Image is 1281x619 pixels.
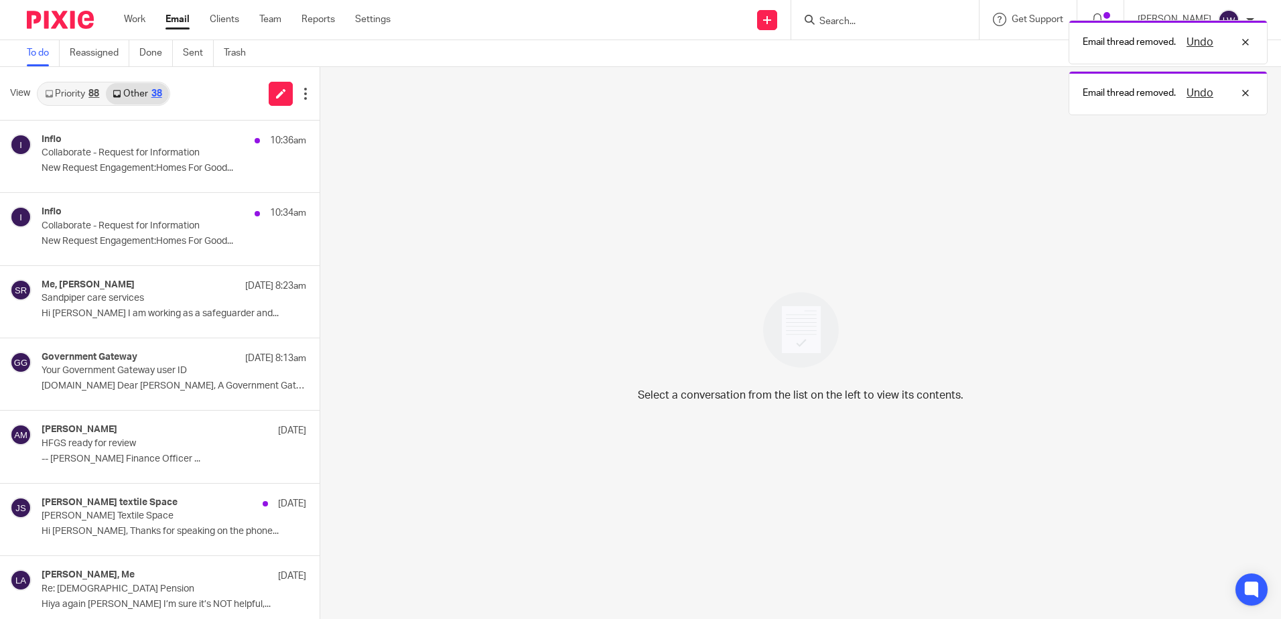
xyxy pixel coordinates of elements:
p: Sandpiper care services [42,293,253,304]
h4: [PERSON_NAME] textile Space [42,497,178,508]
h4: Inflo [42,206,62,218]
p: Select a conversation from the list on the left to view its contents. [638,387,963,403]
p: [DATE] 8:13am [245,352,306,365]
img: svg%3E [10,569,31,591]
p: [DOMAIN_NAME] Dear [PERSON_NAME], A Government Gateway... [42,381,306,392]
img: image [754,283,848,376]
img: svg%3E [10,352,31,373]
span: View [10,86,30,100]
a: Other38 [106,83,168,105]
a: Email [165,13,190,26]
p: Collaborate - Request for Information [42,147,253,159]
p: HFGS ready for review [42,438,253,450]
div: 88 [88,89,99,98]
a: Priority88 [38,83,106,105]
img: svg%3E [10,497,31,519]
p: New Request Engagement:Homes For Good... [42,163,306,174]
a: Work [124,13,145,26]
p: [DATE] [278,497,306,510]
img: svg%3E [1218,9,1239,31]
a: To do [27,40,60,66]
h4: Inflo [42,134,62,145]
a: Reports [301,13,335,26]
button: Undo [1183,85,1217,101]
p: 10:34am [270,206,306,220]
a: Team [259,13,281,26]
button: Undo [1183,34,1217,50]
a: Trash [224,40,256,66]
img: Pixie [27,11,94,29]
p: Your Government Gateway user ID [42,365,253,376]
p: Email thread removed. [1083,36,1176,49]
h4: [PERSON_NAME], Me [42,569,135,581]
p: Hi [PERSON_NAME], Thanks for speaking on the phone... [42,526,306,537]
p: Collaborate - Request for Information [42,220,253,232]
p: 10:36am [270,134,306,147]
p: Hiya again [PERSON_NAME] I’m sure it’s NOT helpful,... [42,599,306,610]
p: New Request Engagement:Homes For Good... [42,236,306,247]
div: 38 [151,89,162,98]
p: Hi [PERSON_NAME] I am working as a safeguarder and... [42,308,306,320]
p: [PERSON_NAME] Textile Space [42,510,253,522]
a: Reassigned [70,40,129,66]
a: Sent [183,40,214,66]
p: -- [PERSON_NAME] Finance Officer ... [42,454,306,465]
h4: Me, [PERSON_NAME] [42,279,135,291]
p: [DATE] [278,569,306,583]
p: [DATE] [278,424,306,437]
h4: Government Gateway [42,352,137,363]
img: svg%3E [10,279,31,301]
a: Settings [355,13,391,26]
img: svg%3E [10,206,31,228]
a: Done [139,40,173,66]
p: Re: [DEMOGRAPHIC_DATA] Pension [42,583,253,595]
p: [DATE] 8:23am [245,279,306,293]
h4: [PERSON_NAME] [42,424,117,435]
img: svg%3E [10,424,31,445]
a: Clients [210,13,239,26]
p: Email thread removed. [1083,86,1176,100]
img: svg%3E [10,134,31,155]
